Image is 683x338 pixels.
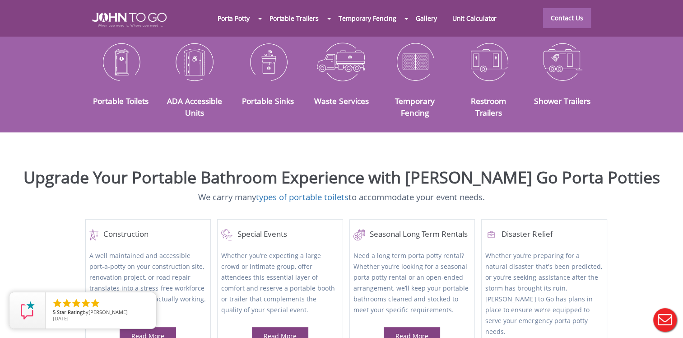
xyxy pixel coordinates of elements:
[408,9,444,28] a: Gallery
[61,298,72,309] li: 
[52,298,63,309] li: 
[331,9,404,28] a: Temporary Fencing
[459,38,519,85] img: Restroom-Trailers-icon_N.png
[238,38,298,85] img: Portable-Sinks-icon_N.png
[385,38,445,85] img: Temporary-Fencing-cion_N.png
[80,298,91,309] li: 
[89,229,207,240] a: Construction
[311,38,372,85] img: Waste-Services-icon_N.png
[647,302,683,338] button: Live Chat
[57,309,83,315] span: Star Rating
[242,95,294,106] a: Portable Sinks
[7,191,676,203] p: We carry many to accommodate your event needs.
[53,310,149,316] span: by
[314,95,369,106] a: Waste Services
[210,9,257,28] a: Porta Potty
[532,38,592,85] img: Shower-Trailers-icon_N.png
[53,315,69,322] span: [DATE]
[89,250,207,317] p: A well maintained and accessible port-a-potty on your construction site, renovation project, or r...
[88,309,128,315] span: [PERSON_NAME]
[543,8,591,28] a: Contact Us
[7,169,676,187] h2: Upgrade Your Portable Bathroom Experience with [PERSON_NAME] Go Porta Potties
[19,301,37,319] img: Review Rating
[221,250,339,317] p: Whether you’re expecting a large crowd or intimate group, offer attendees this essential layer of...
[353,250,471,317] p: Need a long term porta potty rental? Whether you’re looking for a seasonal porta potty rental or ...
[445,9,505,28] a: Unit Calculator
[53,309,56,315] span: 5
[353,229,471,240] a: Seasonal Long Term Rentals
[167,95,222,118] a: ADA Accessible Units
[221,229,339,240] a: Special Events
[164,38,224,85] img: ADA-Accessible-Units-icon_N.png
[93,95,149,106] a: Portable Toilets
[92,13,167,27] img: JOHN to go
[471,95,506,118] a: Restroom Trailers
[90,298,101,309] li: 
[395,95,435,118] a: Temporary Fencing
[262,9,326,28] a: Portable Trailers
[91,38,151,85] img: Portable-Toilets-icon_N.png
[485,229,603,240] h4: Disaster Relief
[534,95,590,106] a: Shower Trailers
[256,191,348,202] a: types of portable toilets
[485,250,603,337] p: Whether you’re preparing for a natural disaster that's been predicted, or you’re seeking assistan...
[71,298,82,309] li: 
